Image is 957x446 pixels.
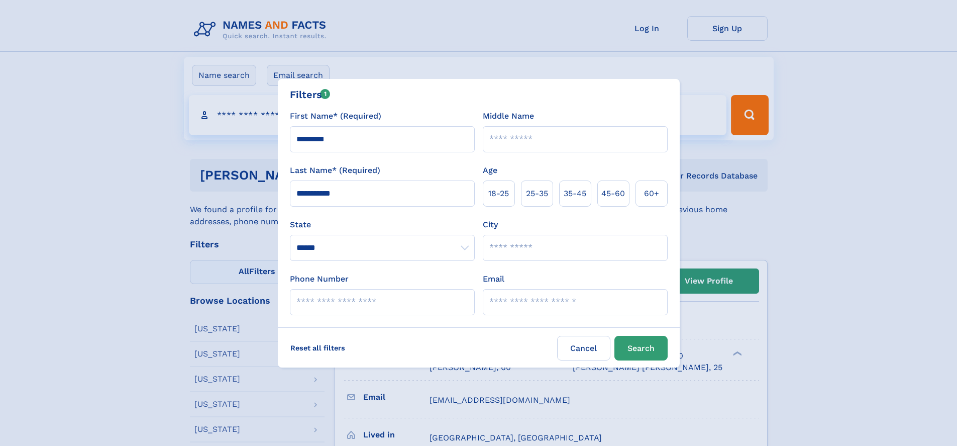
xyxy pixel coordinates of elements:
[290,87,331,102] div: Filters
[557,336,610,361] label: Cancel
[290,110,381,122] label: First Name* (Required)
[483,273,504,285] label: Email
[290,219,475,231] label: State
[284,336,352,360] label: Reset all filters
[488,188,509,200] span: 18‑25
[483,164,497,176] label: Age
[614,336,668,361] button: Search
[483,110,534,122] label: Middle Name
[601,188,625,200] span: 45‑60
[644,188,659,200] span: 60+
[483,219,498,231] label: City
[526,188,548,200] span: 25‑35
[290,164,380,176] label: Last Name* (Required)
[290,273,349,285] label: Phone Number
[564,188,586,200] span: 35‑45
